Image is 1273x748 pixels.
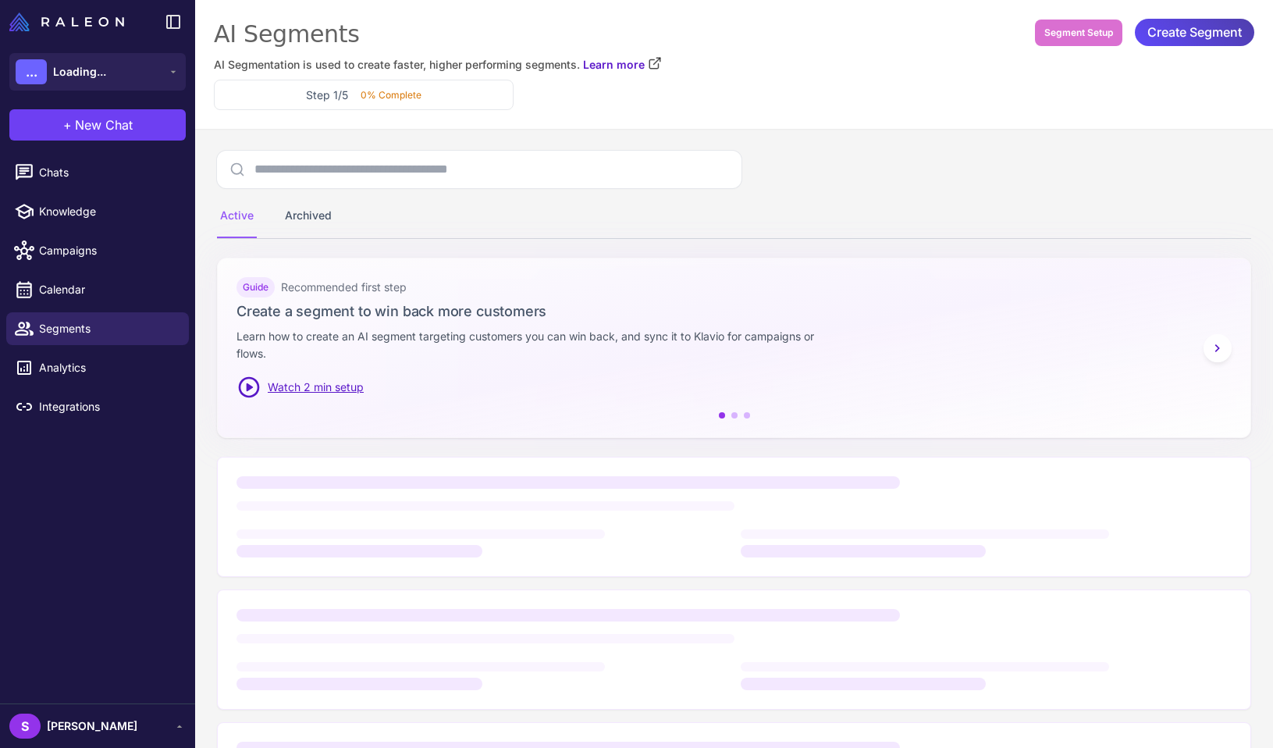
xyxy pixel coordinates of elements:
[39,281,176,298] span: Calendar
[39,203,176,220] span: Knowledge
[47,718,137,735] span: [PERSON_NAME]
[39,398,176,415] span: Integrations
[306,87,348,103] h3: Step 1/5
[583,56,662,73] a: Learn more
[9,12,124,31] img: Raleon Logo
[9,714,41,739] div: S
[214,19,1254,50] div: AI Segments
[39,242,176,259] span: Campaigns
[361,88,421,102] p: 0% Complete
[6,390,189,423] a: Integrations
[281,279,407,296] span: Recommended first step
[236,277,275,297] div: Guide
[9,109,186,141] button: +New Chat
[6,234,189,267] a: Campaigns
[236,328,836,362] p: Learn how to create an AI segment targeting customers you can win back, and sync it to Klavio for...
[9,53,186,91] button: ...Loading...
[1044,26,1113,40] span: Segment Setup
[268,379,364,396] span: Watch 2 min setup
[39,320,176,337] span: Segments
[6,195,189,228] a: Knowledge
[75,116,133,134] span: New Chat
[6,351,189,384] a: Analytics
[217,194,257,238] div: Active
[63,116,72,134] span: +
[39,164,176,181] span: Chats
[6,312,189,345] a: Segments
[282,194,335,238] div: Archived
[6,273,189,306] a: Calendar
[214,56,580,73] span: AI Segmentation is used to create faster, higher performing segments.
[1035,20,1122,46] button: Segment Setup
[39,359,176,376] span: Analytics
[53,63,106,80] span: Loading...
[16,59,47,84] div: ...
[236,301,1232,322] h3: Create a segment to win back more customers
[6,156,189,189] a: Chats
[1147,19,1242,46] span: Create Segment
